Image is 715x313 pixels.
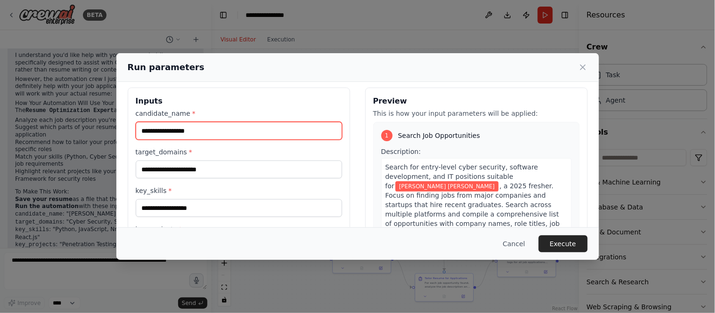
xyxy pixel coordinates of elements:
[539,235,588,252] button: Execute
[398,131,480,140] span: Search Job Opportunities
[373,109,580,118] p: This is how your input parameters will be applied:
[373,96,580,107] h3: Preview
[136,225,342,234] label: key_projects
[381,148,421,155] span: Description:
[136,96,342,107] h3: Inputs
[136,147,342,157] label: target_domains
[136,109,342,118] label: candidate_name
[136,186,342,195] label: key_skills
[381,130,393,141] div: 1
[395,181,499,192] span: Variable: candidate_name
[495,235,533,252] button: Cancel
[128,61,205,74] h2: Run parameters
[386,163,538,190] span: Search for entry-level cyber security, software development, and IT positions suitable for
